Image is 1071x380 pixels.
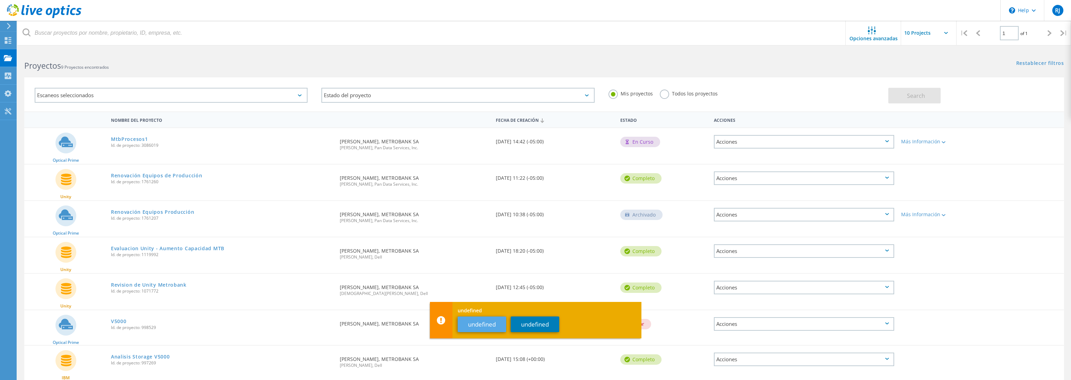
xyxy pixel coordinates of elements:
[957,21,971,45] div: |
[714,135,894,149] div: Acciones
[340,292,489,296] span: [DEMOGRAPHIC_DATA][PERSON_NAME], Dell
[111,180,333,184] span: Id. de proyecto: 1761260
[888,88,941,103] button: Search
[492,237,617,260] div: [DATE] 18:20 (-05:00)
[17,21,846,45] input: Buscar proyectos por nombre, propietario, ID, empresa, etc.
[336,274,492,303] div: [PERSON_NAME], METROBANK SA
[61,64,109,70] span: 9 Proyectos encontrados
[7,15,81,19] a: Live Optics Dashboard
[111,216,333,220] span: Id. de proyecto: 1761207
[492,346,617,369] div: [DATE] 15:08 (+00:00)
[35,88,308,103] div: Escaneos seleccionados
[492,274,617,297] div: [DATE] 12:45 (-05:00)
[660,90,718,96] label: Todos los proyectos
[340,146,489,150] span: [PERSON_NAME], Pan Data Services, Inc.
[458,308,635,313] span: undefined
[336,128,492,157] div: [PERSON_NAME], METROBANK SA
[620,173,662,184] div: completo
[1057,21,1071,45] div: |
[901,212,977,217] div: Más Información
[849,36,898,41] span: Opciones avanzadas
[111,210,194,214] a: Renovación Equipos Producción
[336,164,492,193] div: [PERSON_NAME], METROBANK SA
[60,268,71,272] span: Unity
[608,90,653,96] label: Mis proyectos
[714,208,894,221] div: Acciones
[458,316,506,332] button: undefined
[111,143,333,147] span: Id. de proyecto: 3086019
[62,376,70,380] span: IBM
[340,255,489,259] span: [PERSON_NAME], Dell
[336,237,492,266] div: [PERSON_NAME], METROBANK SA
[1055,8,1060,13] span: RJ
[60,195,71,199] span: Unity
[511,316,559,332] button: undefined
[340,219,489,223] span: [PERSON_NAME], Pan Data Services, Inc.
[907,92,925,100] span: Search
[620,137,660,147] div: En curso
[492,113,617,126] div: Fecha de creación
[901,139,977,144] div: Más Información
[24,60,61,71] b: Proyectos
[492,201,617,224] div: [DATE] 10:38 (-05:00)
[714,244,894,258] div: Acciones
[714,281,894,294] div: Acciones
[340,363,489,368] span: [PERSON_NAME], Dell
[1016,61,1064,67] a: Restablecer filtros
[111,326,333,330] span: Id. de proyecto: 998529
[111,282,187,287] a: Revision de Unity Metrobank
[336,201,492,230] div: [PERSON_NAME], METROBANK SA
[111,173,202,178] a: Renovación Equipos de Producción
[620,246,662,256] div: completo
[492,128,617,151] div: [DATE] 14:42 (-05:00)
[710,113,898,126] div: Acciones
[336,310,492,333] div: [PERSON_NAME], METROBANK SA
[111,354,170,359] a: Analisis Storage V5000
[53,340,79,345] span: Optical Prime
[111,253,333,257] span: Id. de proyecto: 1119992
[1009,7,1015,14] svg: \n
[111,289,333,293] span: Id. de proyecto: 1071772
[111,361,333,365] span: Id. de proyecto: 997269
[714,353,894,366] div: Acciones
[336,346,492,374] div: [PERSON_NAME], METROBANK SA
[60,304,71,308] span: Unity
[620,354,662,365] div: completo
[111,137,148,142] a: MtbProcesos1
[620,210,663,220] div: Archivado
[620,282,662,293] div: completo
[340,182,489,186] span: [PERSON_NAME], Pan Data Services, Inc.
[321,88,594,103] div: Estado del proyecto
[714,317,894,331] div: Acciones
[111,246,224,251] a: Evaluacion Unity - Aumento Capacidad MTB
[107,113,336,126] div: Nombre del proyecto
[53,158,79,162] span: Optical Prime
[53,231,79,235] span: Optical Prime
[1020,31,1028,36] span: of 1
[714,171,894,185] div: Acciones
[492,164,617,187] div: [DATE] 11:22 (-05:00)
[617,113,710,126] div: Estado
[111,319,127,324] a: V5000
